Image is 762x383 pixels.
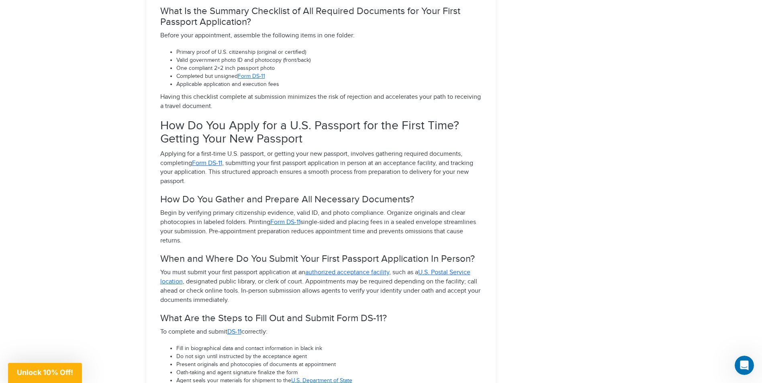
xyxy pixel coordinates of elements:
li: Completed but unsigned [176,73,482,81]
li: Fill in biographical data and contact information in black ink [176,345,482,353]
p: Having this checklist complete at submission minimizes the risk of rejection and accelerates your... [160,93,482,111]
p: Begin by verifying primary citizenship evidence, valid ID, and photo compliance. Organize origina... [160,209,482,245]
li: Applicable application and execution fees [176,81,482,89]
li: Oath-taking and agent signature finalize the form [176,369,482,377]
span: Unlock 10% Off! [17,368,73,377]
li: Valid government photo ID and photocopy (front/back) [176,57,482,65]
p: You must submit your first passport application at an , such as a , designated public library, or... [160,268,482,305]
a: Form DS-11 [192,159,222,167]
iframe: Intercom live chat [735,356,754,375]
a: authorized acceptance facility [305,269,389,276]
h3: What Are the Steps to Fill Out and Submit Form DS-11? [160,313,482,324]
li: Do not sign until instructed by the acceptance agent [176,353,482,361]
li: Present originals and photocopies of documents at appointment [176,361,482,369]
a: Form DS-11 [270,218,300,226]
div: Unlock 10% Off! [8,363,82,383]
a: Form DS-11 [238,73,265,79]
a: DS-11 [227,328,241,336]
li: Primary proof of U.S. citizenship (original or certified) [176,49,482,57]
h3: When and Where Do You Submit Your First Passport Application In Person? [160,254,482,264]
li: One compliant 2×2 inch passport photo [176,65,482,73]
p: Before your appointment, assemble the following items in one folder: [160,31,482,41]
h3: How Do You Gather and Prepare All Necessary Documents? [160,194,482,205]
p: Applying for a first-time U.S. passport, or getting your new passport, involves gathering require... [160,150,482,186]
h2: How Do You Apply for a U.S. Passport for the First Time? Getting Your New Passport [160,119,482,146]
h3: What Is the Summary Checklist of All Required Documents for Your First Passport Application? [160,6,482,27]
p: To complete and submit correctly: [160,328,482,337]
